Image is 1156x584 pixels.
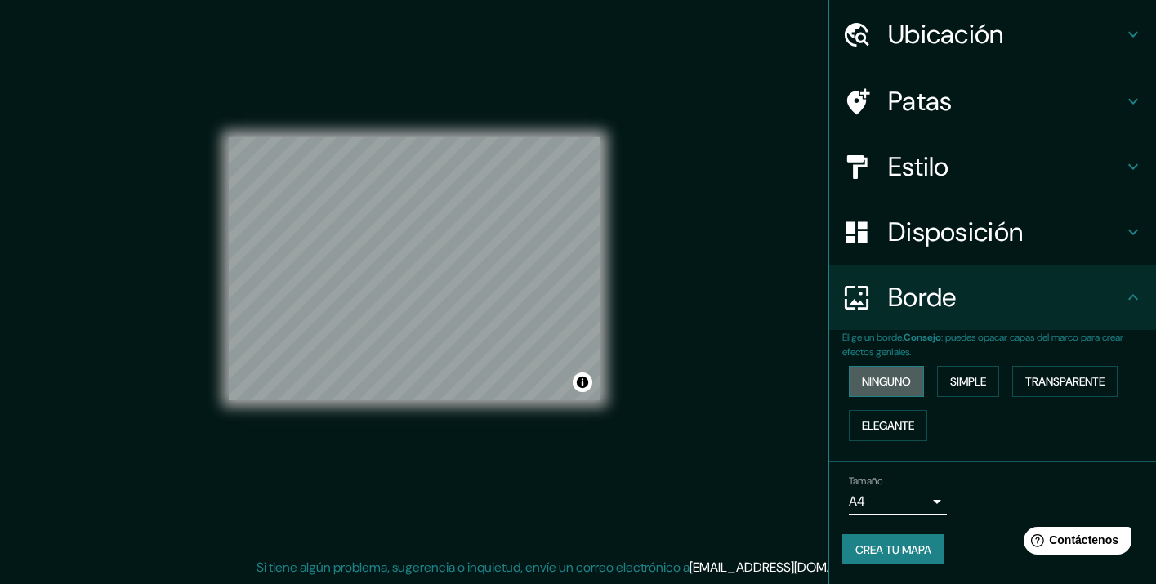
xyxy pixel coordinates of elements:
[904,331,941,344] font: Consejo
[842,331,904,344] font: Elige un borde.
[849,366,924,397] button: Ninguno
[888,215,1023,249] font: Disposición
[1011,520,1138,566] iframe: Lanzador de widgets de ayuda
[888,149,949,184] font: Estilo
[829,265,1156,330] div: Borde
[842,534,944,565] button: Crea tu mapa
[849,488,947,515] div: A4
[829,199,1156,265] div: Disposición
[229,137,600,400] canvas: Mapa
[950,374,986,389] font: Simple
[1012,366,1118,397] button: Transparente
[829,69,1156,134] div: Patas
[888,17,1004,51] font: Ubicación
[855,542,931,557] font: Crea tu mapa
[849,410,927,441] button: Elegante
[1025,374,1105,389] font: Transparente
[937,366,999,397] button: Simple
[829,2,1156,67] div: Ubicación
[888,280,957,314] font: Borde
[849,493,865,510] font: A4
[862,374,911,389] font: Ninguno
[842,331,1123,359] font: : puedes opacar capas del marco para crear efectos geniales.
[849,475,882,488] font: Tamaño
[829,134,1156,199] div: Estilo
[888,84,953,118] font: Patas
[573,372,592,392] button: Activar o desactivar atribución
[862,418,914,433] font: Elegante
[690,559,891,576] a: [EMAIL_ADDRESS][DOMAIN_NAME]
[257,559,690,576] font: Si tiene algún problema, sugerencia o inquietud, envíe un correo electrónico a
